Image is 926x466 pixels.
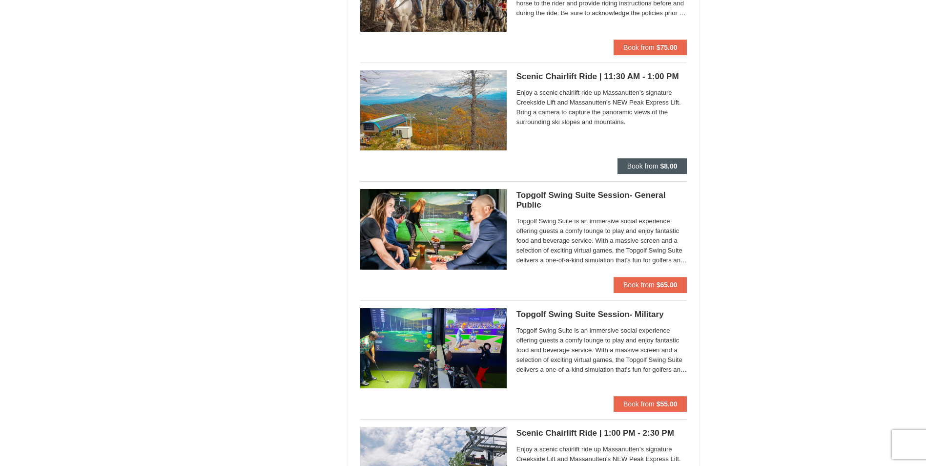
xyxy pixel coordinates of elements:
[360,308,507,388] img: 19664770-40-fe46a84b.jpg
[614,277,687,293] button: Book from $65.00
[360,189,507,269] img: 19664770-17-d333e4c3.jpg
[516,88,687,127] span: Enjoy a scenic chairlift ride up Massanutten’s signature Creekside Lift and Massanutten's NEW Pea...
[516,326,687,375] span: Topgolf Swing Suite is an immersive social experience offering guests a comfy lounge to play and ...
[657,281,678,289] strong: $65.00
[657,400,678,408] strong: $55.00
[657,43,678,51] strong: $75.00
[516,310,687,319] h5: Topgolf Swing Suite Session- Military
[623,43,655,51] span: Book from
[614,396,687,412] button: Book from $55.00
[623,400,655,408] span: Book from
[614,40,687,55] button: Book from $75.00
[516,428,687,438] h5: Scenic Chairlift Ride | 1:00 PM - 2:30 PM
[360,70,507,150] img: 24896431-13-a88f1aaf.jpg
[617,158,687,174] button: Book from $8.00
[623,281,655,289] span: Book from
[660,162,677,170] strong: $8.00
[516,216,687,265] span: Topgolf Swing Suite is an immersive social experience offering guests a comfy lounge to play and ...
[516,72,687,82] h5: Scenic Chairlift Ride | 11:30 AM - 1:00 PM
[627,162,658,170] span: Book from
[516,191,687,210] h5: Topgolf Swing Suite Session- General Public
